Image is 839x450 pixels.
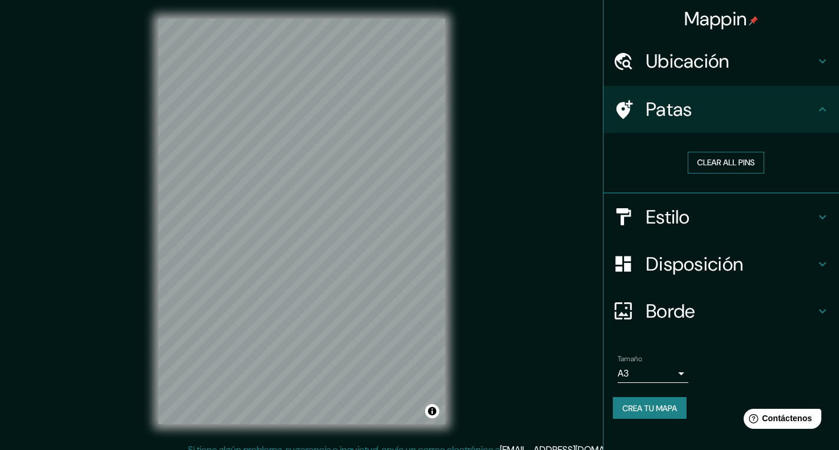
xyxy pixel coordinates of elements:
div: Disposición [603,241,839,288]
font: A3 [618,367,629,379]
button: Activar o desactivar atribución [425,404,439,418]
font: Disposición [646,252,743,276]
font: Ubicación [646,49,729,74]
img: pin-icon.png [749,16,758,25]
div: Estilo [603,194,839,241]
div: Borde [603,288,839,335]
font: Tamaño [618,354,642,364]
font: Mappin [684,6,747,31]
font: Crea tu mapa [622,403,677,414]
canvas: Mapa [158,19,445,424]
font: Estilo [646,205,690,229]
iframe: Lanzador de widgets de ayuda [734,404,826,437]
font: Borde [646,299,695,324]
div: Patas [603,86,839,133]
button: Crea tu mapa [613,397,687,419]
div: Ubicación [603,38,839,85]
button: Clear all pins [688,152,764,174]
div: A3 [618,364,688,383]
font: Patas [646,97,692,122]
